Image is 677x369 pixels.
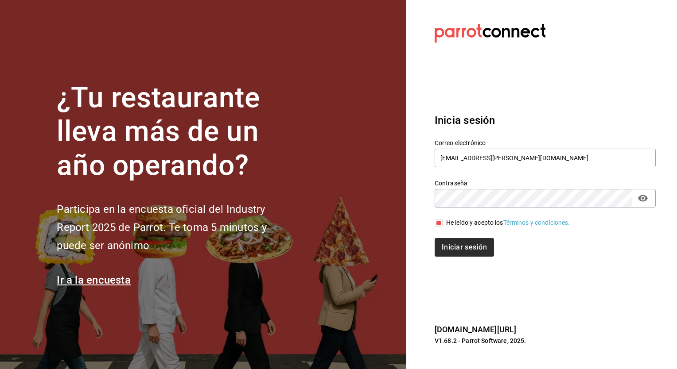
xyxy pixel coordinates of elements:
[57,274,131,286] a: Ir a la encuesta
[446,218,570,227] div: He leído y acepto los
[435,325,516,334] a: [DOMAIN_NAME][URL]
[57,200,296,254] h2: Participa en la encuesta oficial del Industry Report 2025 de Parrot. Te toma 5 minutos y puede se...
[57,81,296,183] h1: ¿Tu restaurante lleva más de un año operando?
[435,336,656,345] p: V1.68.2 - Parrot Software, 2025.
[635,191,650,206] button: passwordField
[435,180,656,186] label: Contraseña
[435,238,494,257] button: Iniciar sesión
[435,112,656,128] h3: Inicia sesión
[503,219,570,226] a: Términos y condiciones.
[435,139,656,146] label: Correo electrónico
[435,149,656,167] input: Ingresa tu correo electrónico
